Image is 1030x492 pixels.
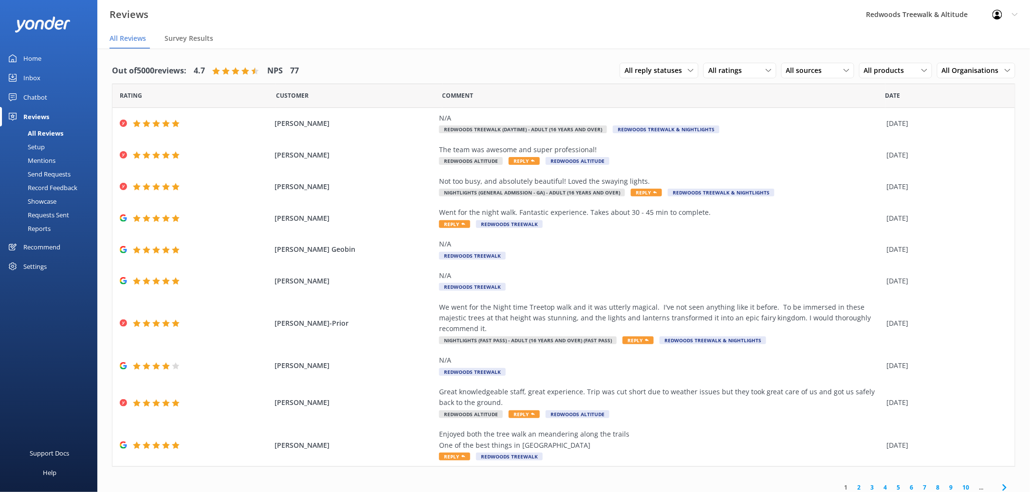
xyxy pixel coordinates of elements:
span: Redwoods Treewalk [439,252,506,260]
h3: Reviews [110,7,148,22]
div: We went for the Night time Treetop walk and it was utterly magical. I've not seen anything like i... [439,302,882,334]
a: 8 [932,483,945,492]
div: [DATE] [887,360,1003,371]
div: Reviews [23,107,49,126]
span: [PERSON_NAME] [275,276,434,286]
div: Showcase [6,194,56,208]
div: N/A [439,270,882,281]
span: Date [885,91,901,100]
span: Redwoods Altitude [546,410,609,418]
span: Redwoods Treewalk [439,368,506,376]
a: 5 [892,483,905,492]
div: Not too busy, and absolutely beautiful! Loved the swaying lights. [439,176,882,187]
a: 4 [879,483,892,492]
span: Redwoods Treewalk [476,220,543,228]
a: Send Requests [6,167,97,181]
div: Recommend [23,237,60,257]
span: [PERSON_NAME] [275,440,434,451]
h4: 4.7 [194,65,205,77]
div: Help [43,463,56,482]
div: N/A [439,113,882,123]
span: Reply [509,410,540,418]
div: Went for the night walk. Fantastic experience. Takes about 30 - 45 min to complete. [439,207,882,218]
span: Redwoods Altitude [439,410,503,418]
a: 1 [840,483,853,492]
a: Requests Sent [6,208,97,222]
div: [DATE] [887,213,1003,224]
div: [DATE] [887,276,1003,286]
span: [PERSON_NAME] [275,213,434,224]
a: 6 [905,483,919,492]
span: All reply statuses [625,65,688,76]
div: Mentions [6,154,55,167]
a: Showcase [6,194,97,208]
div: [DATE] [887,150,1003,160]
span: Nightlights (Fast Pass) - Adult (16 years and over) (fast pass) [439,336,617,344]
img: yonder-white-logo.png [15,17,71,33]
span: [PERSON_NAME] [275,118,434,129]
div: N/A [439,239,882,249]
span: Redwoods Altitude [546,157,609,165]
span: [PERSON_NAME] Geobin [275,244,434,255]
span: Nightlights (General Admission - GA) - Adult (16 years and over) [439,189,625,196]
a: Reports [6,222,97,235]
span: Redwoods Treewalk [439,283,506,291]
span: All products [864,65,910,76]
h4: NPS [267,65,283,77]
span: [PERSON_NAME] [275,397,434,408]
span: Reply [623,336,654,344]
div: Enjoyed both the tree walk an meandering along the trails One of the best things in [GEOGRAPHIC_D... [439,429,882,451]
span: [PERSON_NAME] [275,150,434,160]
span: Redwoods Treewalk (Daytime) - Adult (16 years and over) [439,125,607,133]
span: [PERSON_NAME]-Prior [275,318,434,329]
div: [DATE] [887,181,1003,192]
span: Redwoods Treewalk & Nightlights [668,189,774,196]
span: Redwoods Treewalk & Nightlights [613,125,719,133]
a: Setup [6,140,97,154]
span: Reply [509,157,540,165]
div: Chatbot [23,88,47,107]
div: Settings [23,257,47,276]
div: [DATE] [887,244,1003,255]
span: [PERSON_NAME] [275,360,434,371]
span: Date [276,91,309,100]
span: [PERSON_NAME] [275,181,434,192]
div: [DATE] [887,318,1003,329]
span: All sources [786,65,828,76]
span: Survey Results [165,34,213,43]
div: [DATE] [887,440,1003,451]
a: 3 [866,483,879,492]
span: All Reviews [110,34,146,43]
div: N/A [439,355,882,366]
div: Send Requests [6,167,71,181]
span: ... [975,483,989,492]
a: 10 [958,483,975,492]
a: 7 [919,483,932,492]
a: Record Feedback [6,181,97,194]
div: Requests Sent [6,208,69,222]
div: All Reviews [6,126,63,140]
a: All Reviews [6,126,97,140]
span: All ratings [708,65,748,76]
div: Reports [6,222,51,235]
a: Mentions [6,154,97,167]
span: Question [442,91,474,100]
div: Support Docs [30,443,70,463]
span: Reply [439,220,470,228]
div: The team was awesome and super professional! [439,144,882,155]
a: 9 [945,483,958,492]
h4: Out of 5000 reviews: [112,65,186,77]
span: Reply [439,453,470,460]
span: All Organisations [942,65,1005,76]
span: Redwoods Treewalk & Nightlights [660,336,766,344]
div: Record Feedback [6,181,77,194]
span: Redwoods Altitude [439,157,503,165]
a: 2 [853,483,866,492]
div: Setup [6,140,45,154]
span: Redwoods Treewalk [476,453,543,460]
div: Great knowledgeable staff, great experience. Trip was cut short due to weather issues but they to... [439,387,882,408]
div: Inbox [23,68,40,88]
div: [DATE] [887,397,1003,408]
h4: 77 [290,65,299,77]
div: [DATE] [887,118,1003,129]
